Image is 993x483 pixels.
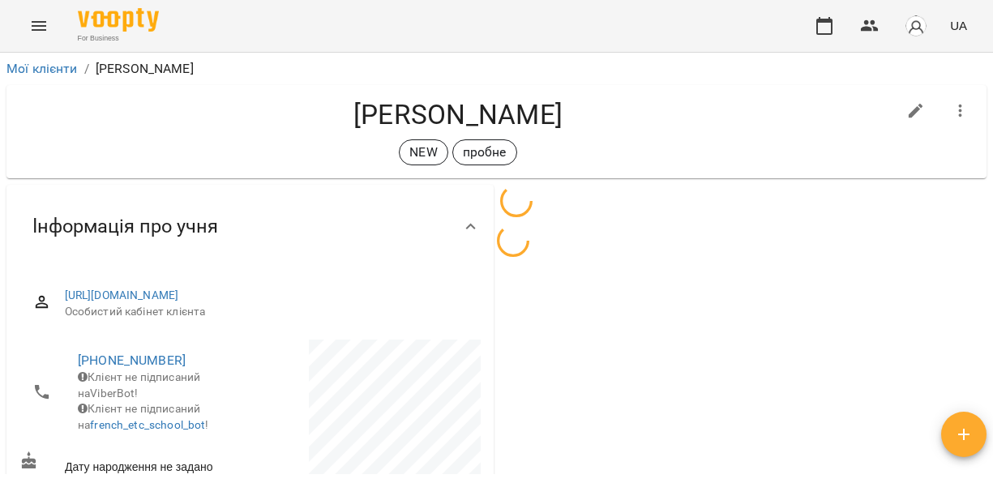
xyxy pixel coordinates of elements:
[6,61,78,76] a: Мої клієнти
[944,11,974,41] button: UA
[463,143,507,162] p: пробне
[6,59,987,79] nav: breadcrumb
[78,370,200,400] span: Клієнт не підписаний на ViberBot!
[78,8,159,32] img: Voopty Logo
[16,448,250,478] div: Дату народження не задано
[32,214,218,239] span: Інформація про учня
[905,15,927,37] img: avatar_s.png
[19,98,897,131] h4: [PERSON_NAME]
[96,59,194,79] p: [PERSON_NAME]
[409,143,437,162] p: NEW
[65,289,179,301] a: [URL][DOMAIN_NAME]
[399,139,447,165] div: NEW
[19,6,58,45] button: Menu
[6,185,494,268] div: Інформація про учня
[78,353,186,368] a: [PHONE_NUMBER]
[90,418,205,431] a: french_etc_school_bot
[950,17,967,34] span: UA
[84,59,89,79] li: /
[452,139,517,165] div: пробне
[65,304,468,320] span: Особистий кабінет клієнта
[78,402,209,431] span: Клієнт не підписаний на !
[78,33,159,44] span: For Business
